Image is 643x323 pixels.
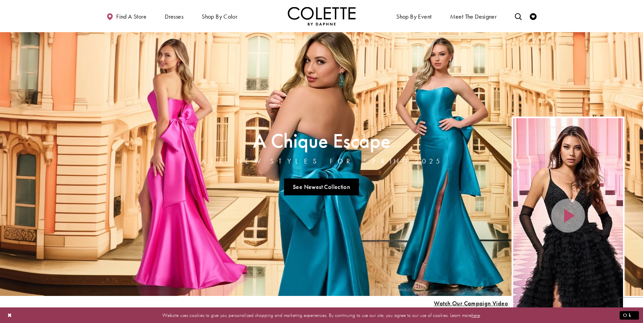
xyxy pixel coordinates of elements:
[4,309,16,321] button: Close Dialog
[200,7,239,25] span: Shop by color
[434,300,508,307] span: Play Slide #15 Video
[396,13,431,20] span: Shop By Event
[288,7,356,25] img: Colette by Daphne
[513,7,523,25] a: Toggle search
[105,7,148,25] a: Find a store
[163,7,185,25] span: Dresses
[528,7,538,25] a: Check Wishlist
[448,7,499,25] a: Meet the designer
[450,13,497,20] span: Meet the designer
[199,176,444,198] ul: Slider Links
[49,310,594,320] p: Website uses cookies to give you personalized shopping and marketing experiences. By continuing t...
[116,13,146,20] span: Find a store
[284,178,359,195] a: See Newest Collection A Chique Escape All New Styles For Spring 2025
[395,7,433,25] span: Shop By Event
[288,7,356,25] a: Visit Home Page
[620,311,639,319] button: Submit Dialog
[471,311,480,318] a: here
[202,13,237,20] span: Shop by color
[165,13,183,20] span: Dresses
